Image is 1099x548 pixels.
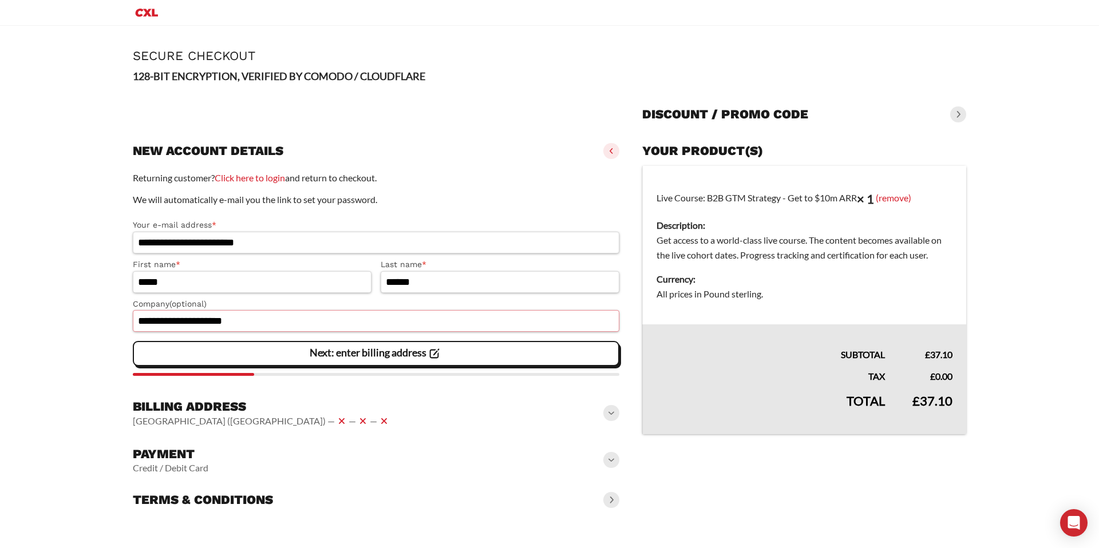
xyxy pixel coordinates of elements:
[657,218,952,233] dt: Description:
[133,170,619,185] p: Returning customer? and return to checkout.
[133,446,208,462] h3: Payment
[642,166,966,325] td: Live Course: B2B GTM Strategy - Get to $10m ARR
[642,384,899,434] th: Total
[169,299,207,308] span: (optional)
[133,70,425,82] strong: 128-BIT ENCRYPTION, VERIFIED BY COMODO / CLOUDFLARE
[857,191,874,207] strong: × 1
[925,349,952,360] bdi: 37.10
[133,492,273,508] h3: Terms & conditions
[133,219,619,232] label: Your e-mail address
[133,399,391,415] h3: Billing address
[930,371,935,382] span: £
[133,414,391,428] vaadin-horizontal-layout: [GEOGRAPHIC_DATA] ([GEOGRAPHIC_DATA]) — — —
[381,258,619,271] label: Last name
[133,462,208,474] vaadin-horizontal-layout: Credit / Debit Card
[133,192,619,207] p: We will automatically e-mail you the link to set your password.
[215,172,285,183] a: Click here to login
[876,192,911,202] a: (remove)
[925,349,930,360] span: £
[642,106,808,122] h3: Discount / promo code
[657,233,952,263] dd: Get access to a world-class live course. The content becomes available on the live cohort dates. ...
[930,371,952,382] bdi: 0.00
[1060,509,1088,537] div: Open Intercom Messenger
[642,362,899,384] th: Tax
[912,393,920,408] span: £
[133,258,371,271] label: First name
[657,272,952,287] dt: Currency:
[133,143,283,159] h3: New account details
[642,324,899,362] th: Subtotal
[133,341,619,366] vaadin-button: Next: enter billing address
[133,297,619,311] label: Company
[912,393,952,408] bdi: 37.10
[657,287,952,301] dd: All prices in Pound sterling.
[133,49,966,63] h1: Secure Checkout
